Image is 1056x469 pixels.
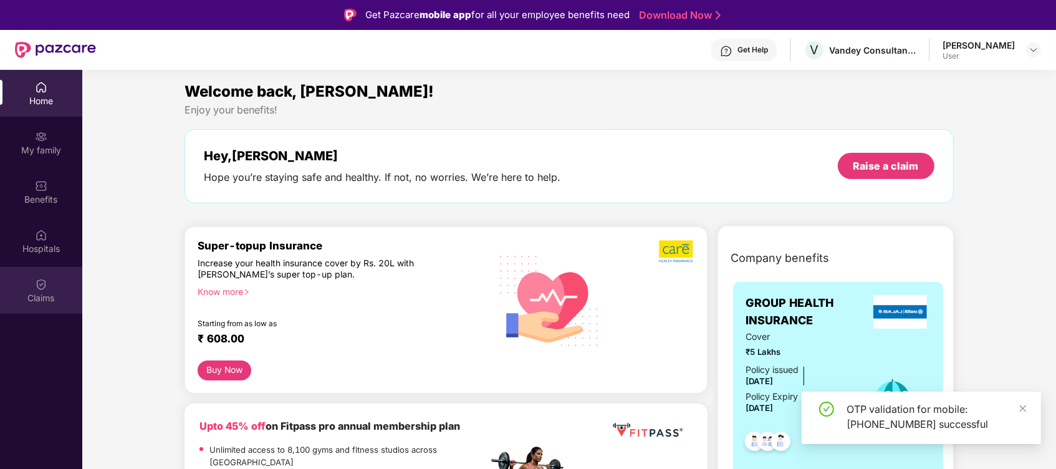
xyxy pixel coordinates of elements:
[243,289,250,296] span: right
[943,51,1015,61] div: User
[943,39,1015,51] div: [PERSON_NAME]
[659,239,694,263] img: b5dec4f62d2307b9de63beb79f102df3.png
[365,7,630,22] div: Get Pazcare for all your employee benefits need
[737,45,768,55] div: Get Help
[720,45,732,57] img: svg+xml;base64,PHN2ZyBpZD0iSGVscC0zMngzMiIgeG1sbnM9Imh0dHA6Ly93d3cudzMub3JnLzIwMDAvc3ZnIiB3aWR0aD...
[35,81,47,94] img: svg+xml;base64,PHN2ZyBpZD0iSG9tZSIgeG1sbnM9Imh0dHA6Ly93d3cudzMub3JnLzIwMDAvc3ZnIiB3aWR0aD0iMjAiIG...
[746,363,799,377] div: Policy issued
[209,443,487,469] p: Unlimited access to 8,100 gyms and fitness studios across [GEOGRAPHIC_DATA]
[731,249,829,267] span: Company benefits
[204,148,560,163] div: Hey, [PERSON_NAME]
[35,278,47,291] img: svg+xml;base64,PHN2ZyBpZD0iQ2xhaW0iIHhtbG5zPSJodHRwOi8vd3d3LnczLm9yZy8yMDAwL3N2ZyIgd2lkdGg9IjIwIi...
[829,44,916,56] div: Vandey Consultancy Services Private limited
[198,332,475,347] div: ₹ 608.00
[344,9,357,21] img: Logo
[746,294,870,330] span: GROUP HEALTH INSURANCE
[1019,404,1027,413] span: close
[204,171,560,184] div: Hope you’re staying safe and healthy. If not, no worries. We’re here to help.
[198,286,480,295] div: Know more
[185,104,953,117] div: Enjoy your benefits!
[746,390,798,404] div: Policy Expiry
[199,420,266,432] b: Upto 45% off
[716,9,721,22] img: Stroke
[739,428,770,458] img: svg+xml;base64,PHN2ZyB4bWxucz0iaHR0cDovL3d3dy53My5vcmcvMjAwMC9zdmciIHdpZHRoPSI0OC45NDMiIGhlaWdodD...
[185,82,434,100] span: Welcome back, [PERSON_NAME]!
[746,346,856,359] span: ₹5 Lakhs
[639,9,717,22] a: Download Now
[746,330,856,344] span: Cover
[35,130,47,143] img: svg+xml;base64,PHN2ZyB3aWR0aD0iMjAiIGhlaWdodD0iMjAiIHZpZXdCb3g9IjAgMCAyMCAyMCIgZmlsbD0ibm9uZSIgeG...
[490,239,609,360] img: svg+xml;base64,PHN2ZyB4bWxucz0iaHR0cDovL3d3dy53My5vcmcvMjAwMC9zdmciIHhtbG5zOnhsaW5rPSJodHRwOi8vd3...
[819,402,834,417] span: check-circle
[198,319,434,327] div: Starting from as low as
[853,159,919,173] div: Raise a claim
[35,229,47,241] img: svg+xml;base64,PHN2ZyBpZD0iSG9zcGl0YWxzIiB4bWxucz0iaHR0cDovL3d3dy53My5vcmcvMjAwMC9zdmciIHdpZHRoPS...
[873,375,913,417] img: icon
[198,360,251,380] button: Buy Now
[199,420,460,432] b: on Fitpass pro annual membership plan
[810,42,819,57] span: V
[1029,45,1039,55] img: svg+xml;base64,PHN2ZyBpZD0iRHJvcGRvd24tMzJ4MzIiIHhtbG5zPSJodHRwOi8vd3d3LnczLm9yZy8yMDAwL3N2ZyIgd2...
[420,9,471,21] strong: mobile app
[766,428,796,458] img: svg+xml;base64,PHN2ZyB4bWxucz0iaHR0cDovL3d3dy53My5vcmcvMjAwMC9zdmciIHdpZHRoPSI0OC45NDMiIGhlaWdodD...
[847,402,1026,432] div: OTP validation for mobile: [PHONE_NUMBER] successful
[610,418,685,442] img: fppp.png
[746,376,773,386] span: [DATE]
[752,428,783,458] img: svg+xml;base64,PHN2ZyB4bWxucz0iaHR0cDovL3d3dy53My5vcmcvMjAwMC9zdmciIHdpZHRoPSI0OC45MTUiIGhlaWdodD...
[746,403,773,413] span: [DATE]
[15,42,96,58] img: New Pazcare Logo
[873,295,927,329] img: insurerLogo
[198,258,434,281] div: Increase your health insurance cover by Rs. 20L with [PERSON_NAME]’s super top-up plan.
[198,239,487,252] div: Super-topup Insurance
[35,180,47,192] img: svg+xml;base64,PHN2ZyBpZD0iQmVuZWZpdHMiIHhtbG5zPSJodHRwOi8vd3d3LnczLm9yZy8yMDAwL3N2ZyIgd2lkdGg9Ij...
